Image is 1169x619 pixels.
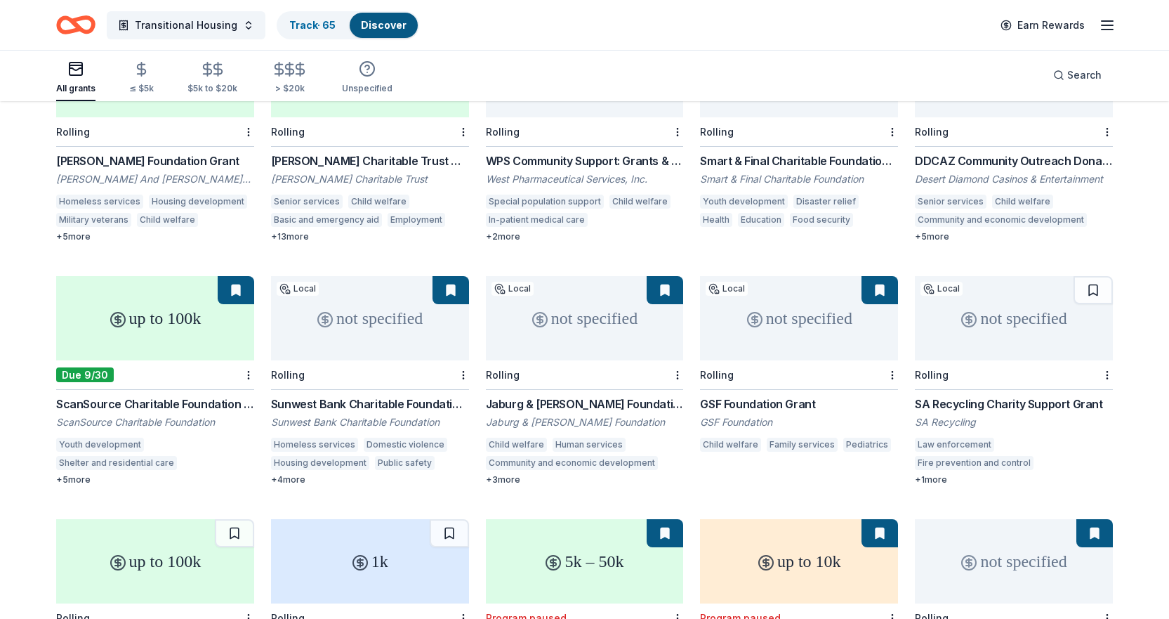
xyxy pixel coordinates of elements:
button: > $20k [271,56,308,101]
div: Community and economic development [486,456,658,470]
div: All grants [56,83,95,94]
div: Local [491,282,534,296]
div: Community and economic development [915,213,1087,227]
div: Food security [790,213,853,227]
div: Basic and emergency aid [271,213,382,227]
button: Unspecified [342,55,392,101]
div: WPS Community Support: Grants & Sponsorhips [486,152,684,169]
div: + 5 more [56,231,254,242]
div: Child welfare [609,195,671,209]
div: Pediatrics [843,438,891,452]
div: [PERSON_NAME] And [PERSON_NAME] Foundation [56,172,254,186]
a: Earn Rewards [992,13,1093,38]
div: Rolling [486,126,520,138]
div: up to 10k [700,519,898,604]
div: Due 9/30 [56,367,114,382]
div: Desert Diamond Casinos & Entertainment [915,172,1113,186]
div: GSF Foundation [700,415,898,429]
a: Discover [361,19,407,31]
div: Rolling [700,369,734,381]
div: Rolling [700,126,734,138]
span: Search [1067,67,1102,84]
div: Shelter and residential care [56,456,177,470]
div: not specified [271,276,469,360]
button: Search [1042,61,1113,89]
a: not specifiedLocalRollingGSF Foundation GrantGSF FoundationChild welfareFamily servicesPediatrics [700,276,898,456]
button: All grants [56,55,95,101]
div: In-patient medical care [486,213,588,227]
div: + 1 more [915,474,1113,486]
div: [PERSON_NAME] Foundation Grant [56,152,254,169]
div: + 5 more [56,474,254,486]
div: Housing development [149,195,247,209]
div: Child welfare [137,213,198,227]
div: Military veterans [56,213,131,227]
div: Rolling [271,369,305,381]
div: + 5 more [915,231,1113,242]
div: Rolling [915,126,949,138]
a: up to 250kLocalRolling[PERSON_NAME] Charitable Trust Grants (Non-Environment Requests)[PERSON_NAM... [271,33,469,242]
div: SA Recycling [915,415,1113,429]
div: Child welfare [992,195,1053,209]
div: Jaburg & [PERSON_NAME] Foundation [486,415,684,429]
a: not specifiedLocalRollingSunwest Bank Charitable Foundation GrantSunwest Bank Charitable Foundati... [271,276,469,486]
div: Fire prevention and control [915,456,1033,470]
div: not specified [915,276,1113,360]
div: Special population support [486,195,604,209]
div: Education [738,213,784,227]
div: Sunwest Bank Charitable Foundation [271,415,469,429]
div: Domestic violence [364,438,447,452]
div: Rolling [486,369,520,381]
a: not specifiedLocalRollingWPS Community Support: Grants & SponsorhipsWest Pharmaceutical Services,... [486,33,684,242]
a: Track· 65 [289,19,336,31]
div: not specified [700,276,898,360]
div: Housing development [271,456,369,470]
div: West Pharmaceutical Services, Inc. [486,172,684,186]
div: Family services [767,438,838,452]
div: GSF Foundation Grant [700,396,898,412]
div: Employment [388,213,445,227]
div: Local [920,282,963,296]
div: ScanSource Charitable Foundation [56,415,254,429]
button: Track· 65Discover [277,11,419,39]
div: Rolling [915,369,949,381]
div: Senior services [271,195,343,209]
button: Transitional Housing [107,11,265,39]
button: $5k to $20k [187,56,237,101]
div: Senior services [915,195,986,209]
a: not specifiedLocalRollingSmart & Final Charitable Foundation DonationsSmart & Final Charitable Fo... [700,33,898,231]
div: Homeless services [271,438,358,452]
div: > $20k [271,83,308,94]
div: [PERSON_NAME] Charitable Trust Grants (Non-Environment Requests) [271,152,469,169]
a: up to 5mLocalRolling[PERSON_NAME] Foundation Grant[PERSON_NAME] And [PERSON_NAME] FoundationHomel... [56,33,254,242]
div: 5k – 50k [486,519,684,604]
div: Health [700,213,732,227]
div: + 13 more [271,231,469,242]
div: + 4 more [271,474,469,486]
div: Local [706,282,748,296]
a: not specifiedLocalRollingDDCAZ Community Outreach DonationsDesert Diamond Casinos & Entertainment... [915,33,1113,242]
div: Jaburg & [PERSON_NAME] Foundation Grant [486,396,684,412]
div: Child welfare [348,195,409,209]
div: Child welfare [486,438,547,452]
div: $5k to $20k [187,83,237,94]
a: not specifiedLocalRollingSA Recycling Charity Support GrantSA RecyclingLaw enforcementFire preven... [915,276,1113,486]
div: Unspecified [342,83,392,94]
div: up to 100k [56,519,254,604]
div: [PERSON_NAME] Charitable Trust [271,172,469,186]
div: Law enforcement [915,438,994,452]
div: Homeless services [56,195,143,209]
div: Smart & Final Charitable Foundation [700,172,898,186]
div: Youth development [56,438,144,452]
div: DDCAZ Community Outreach Donations [915,152,1113,169]
div: Smart & Final Charitable Foundation Donations [700,152,898,169]
span: Transitional Housing [135,17,237,34]
a: Home [56,8,95,41]
div: Youth development [700,195,788,209]
div: Public safety [375,456,435,470]
div: + 3 more [486,474,684,486]
div: + 2 more [486,231,684,242]
div: Sunwest Bank Charitable Foundation Grant [271,396,469,412]
div: Rolling [56,126,90,138]
div: not specified [915,519,1113,604]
